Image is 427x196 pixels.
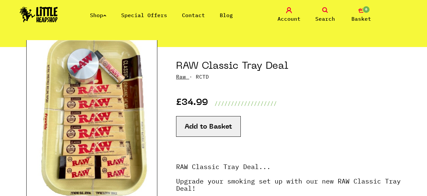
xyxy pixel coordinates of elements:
[351,15,371,23] span: Basket
[309,7,342,23] a: Search
[176,99,208,107] p: £34.99
[220,12,233,18] a: Blog
[176,73,186,80] a: Raw
[214,99,277,107] p: ///////////////////
[362,6,370,13] span: 0
[278,15,301,23] span: Account
[315,15,335,23] span: Search
[176,73,401,81] p: · RCTD
[182,12,205,18] a: Contact
[20,7,58,22] img: Little Head Shop Logo
[121,12,167,18] a: Special Offers
[90,12,106,18] a: Shop
[345,7,378,23] a: 0 Basket
[176,60,401,73] h1: RAW Classic Tray Deal
[176,116,241,137] button: Add to Basket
